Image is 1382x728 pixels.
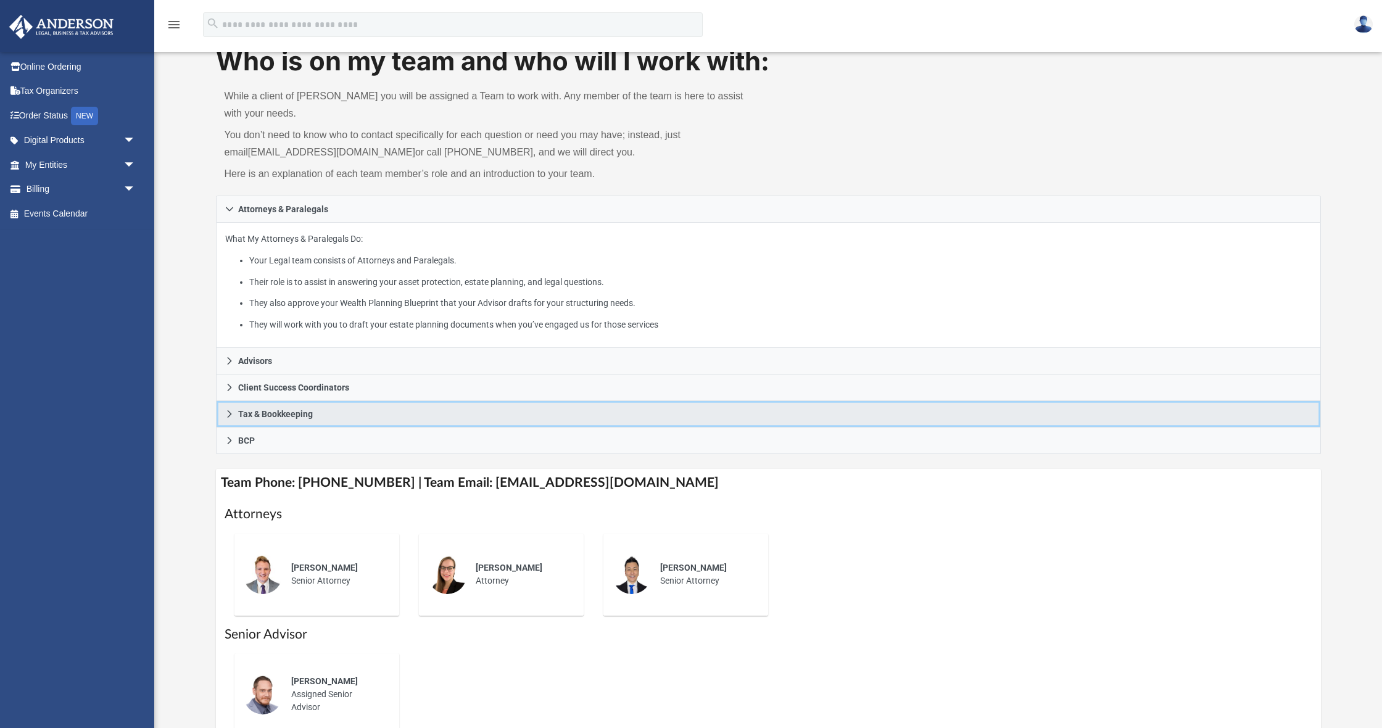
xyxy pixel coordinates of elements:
[225,505,1312,523] h1: Attorneys
[9,79,154,104] a: Tax Organizers
[652,553,759,596] div: Senior Attorney
[123,152,148,178] span: arrow_drop_down
[6,15,117,39] img: Anderson Advisors Platinum Portal
[238,436,255,445] span: BCP
[238,383,349,392] span: Client Success Coordinators
[249,253,1312,268] li: Your Legal team consists of Attorneys and Paralegals.
[9,152,154,177] a: My Entitiesarrow_drop_down
[216,196,1321,223] a: Attorneys & Paralegals
[291,563,358,573] span: [PERSON_NAME]
[216,469,1321,497] h4: Team Phone: [PHONE_NUMBER] | Team Email: [EMAIL_ADDRESS][DOMAIN_NAME]
[283,553,391,596] div: Senior Attorney
[9,201,154,226] a: Events Calendar
[248,147,415,157] a: [EMAIL_ADDRESS][DOMAIN_NAME]
[71,107,98,125] div: NEW
[1354,15,1373,33] img: User Pic
[225,126,760,161] p: You don’t need to know who to contact specifically for each question or need you may have; instea...
[612,555,652,594] img: thumbnail
[249,296,1312,311] li: They also approve your Wealth Planning Blueprint that your Advisor drafts for your structuring ne...
[9,177,154,202] a: Billingarrow_drop_down
[467,553,575,596] div: Attorney
[428,555,467,594] img: thumbnail
[225,165,760,183] p: Here is an explanation of each team member’s role and an introduction to your team.
[238,205,328,213] span: Attorneys & Paralegals
[123,177,148,202] span: arrow_drop_down
[216,374,1321,401] a: Client Success Coordinators
[225,626,1312,643] h1: Senior Advisor
[283,666,391,722] div: Assigned Senior Advisor
[225,231,1312,332] p: What My Attorneys & Paralegals Do:
[243,555,283,594] img: thumbnail
[206,17,220,30] i: search
[167,17,181,32] i: menu
[243,675,283,714] img: thumbnail
[216,223,1321,348] div: Attorneys & Paralegals
[476,563,542,573] span: [PERSON_NAME]
[216,348,1321,374] a: Advisors
[225,88,760,122] p: While a client of [PERSON_NAME] you will be assigned a Team to work with. Any member of the team ...
[238,410,313,418] span: Tax & Bookkeeping
[216,401,1321,428] a: Tax & Bookkeeping
[291,676,358,686] span: [PERSON_NAME]
[238,357,272,365] span: Advisors
[249,317,1312,333] li: They will work with you to draft your estate planning documents when you’ve engaged us for those ...
[123,128,148,154] span: arrow_drop_down
[249,275,1312,290] li: Their role is to assist in answering your asset protection, estate planning, and legal questions.
[660,563,727,573] span: [PERSON_NAME]
[9,54,154,79] a: Online Ordering
[216,428,1321,454] a: BCP
[216,43,1321,80] h1: Who is on my team and who will I work with:
[9,128,154,153] a: Digital Productsarrow_drop_down
[9,103,154,128] a: Order StatusNEW
[167,23,181,32] a: menu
